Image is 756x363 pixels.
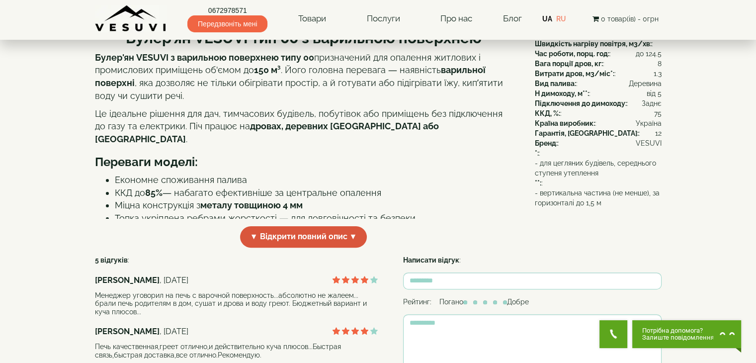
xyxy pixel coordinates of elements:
[95,52,314,63] strong: Булер'ян VESUVI з варильною поверхнею типу 00
[642,334,714,341] span: Залиште повідомлення
[115,212,512,225] li: Топка укріплена ребрами жорсткості — для довговічності та безпеки
[535,39,662,49] div: :
[403,256,459,264] strong: Написати відгук
[254,65,281,75] strong: 150 м³
[600,15,658,23] span: 0 товар(ів) - 0грн
[535,80,576,88] b: Вид палива:
[632,320,741,348] button: Chat button
[535,98,662,108] div: :
[655,128,662,138] span: 12
[95,327,160,336] strong: [PERSON_NAME]
[535,119,595,127] b: Країна виробник:
[535,40,652,48] b: Швидкість нагріву повітря, м3/хв:
[95,256,128,264] strong: 5 відгуків
[95,275,160,285] strong: [PERSON_NAME]
[636,118,662,128] span: Україна
[95,343,378,360] div: Печь качественная,греет отлично,и действительно куча плюсов...Быстрая связь,быстрая доставка,все ...
[95,155,198,169] b: Переваги моделі:
[535,49,662,59] div: :
[95,5,167,32] img: content
[658,59,662,69] span: 8
[535,99,627,107] b: Підключення до димоходу:
[95,121,439,144] strong: дровах, деревних [GEOGRAPHIC_DATA] або [GEOGRAPHIC_DATA]
[535,129,639,137] b: Гарантія, [GEOGRAPHIC_DATA]:
[535,89,662,98] div: :
[95,65,486,88] strong: варильної поверхні
[535,118,662,128] div: :
[535,158,662,188] div: :
[535,69,662,79] div: :
[403,297,662,307] div: Рейтинг: Погано Добре
[535,79,662,89] div: :
[95,326,378,338] div: , [DATE]
[556,15,566,23] a: RU
[535,50,609,58] b: Час роботи, порц. год:
[115,199,512,212] li: Міцна конструкція з
[652,49,662,59] span: 4.5
[636,49,652,59] span: до 12
[636,138,662,148] span: VESUVI
[589,13,661,24] button: 0 товар(ів) - 0грн
[535,158,662,178] span: - для цегляних будівель, середнього ступеня утеплення
[187,15,267,32] span: Передзвоніть мені
[95,107,512,146] p: Це ідеальне рішення для дач, тимчасових будівель, побутівок або приміщень без підключення до газу...
[95,275,378,286] div: , [DATE]
[642,98,662,108] span: Заднє
[356,7,410,30] a: Послуги
[654,108,662,118] span: 75
[535,59,662,69] div: :
[187,5,267,15] a: 0672978571
[535,60,603,68] b: Вага порції дров, кг:
[535,148,662,158] div: :
[200,200,303,210] strong: металу товщиною 4 мм
[647,89,662,98] span: від 5
[288,7,336,30] a: Товари
[599,320,627,348] button: Get Call button
[642,327,714,334] span: Потрібна допомога?
[240,226,367,248] span: ▼ Відкрити повний опис ▼
[535,139,558,147] b: Бренд:
[403,255,662,265] div: :
[95,291,378,316] div: Менеджер уговорил на печь с варочной поверхность...абсолютно не жалеем... брали печь родителям в ...
[430,7,482,30] a: Про нас
[535,109,560,117] b: ККД, %:
[535,128,662,138] div: :
[629,79,662,89] span: Деревина
[535,70,614,78] b: Витрати дров, м3/міс*:
[95,51,512,102] p: призначений для опалення житлових і промислових приміщень об'ємом до . Його головна перевага — на...
[145,187,163,198] strong: 85%
[542,15,552,23] a: UA
[654,69,662,79] span: 1.3
[115,174,512,186] li: Економне споживання палива
[115,186,512,199] li: ККД до — набагато ефективніше за центральне опалення
[503,13,521,23] a: Блог
[535,108,662,118] div: :
[535,188,662,208] span: - вертикальна частина (не менше), за горизонталі до 1,5 м
[535,90,589,97] b: H димоходу, м**:
[535,138,662,148] div: :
